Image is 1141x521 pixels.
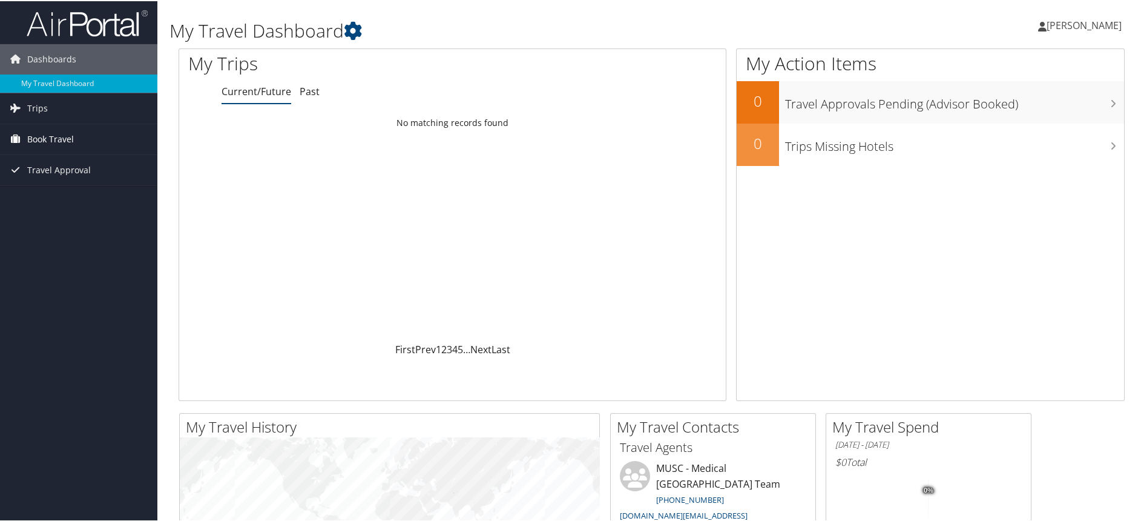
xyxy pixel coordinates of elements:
a: 3 [447,342,452,355]
a: Prev [415,342,436,355]
h1: My Action Items [737,50,1125,75]
h1: My Travel Dashboard [169,17,812,42]
h2: My Travel History [186,416,599,436]
a: 5 [458,342,463,355]
h3: Travel Agents [620,438,806,455]
span: Book Travel [27,123,74,153]
h3: Trips Missing Hotels [785,131,1125,154]
a: 0Travel Approvals Pending (Advisor Booked) [737,80,1125,122]
a: Past [300,84,320,97]
span: [PERSON_NAME] [1047,18,1122,31]
a: Current/Future [222,84,291,97]
h6: Total [835,454,1022,468]
span: Trips [27,92,48,122]
a: Last [492,342,510,355]
a: 1 [436,342,441,355]
a: 0Trips Missing Hotels [737,122,1125,165]
a: 4 [452,342,458,355]
img: airportal-logo.png [27,8,148,36]
span: Dashboards [27,43,76,73]
td: No matching records found [179,111,726,133]
span: Travel Approval [27,154,91,184]
h2: 0 [737,132,779,153]
a: Next [470,342,492,355]
span: … [463,342,470,355]
span: $0 [835,454,846,468]
h3: Travel Approvals Pending (Advisor Booked) [785,88,1125,111]
a: [PHONE_NUMBER] [656,493,724,504]
h2: My Travel Spend [832,416,1031,436]
a: 2 [441,342,447,355]
h2: My Travel Contacts [617,416,815,436]
h1: My Trips [188,50,489,75]
h6: [DATE] - [DATE] [835,438,1022,450]
a: First [395,342,415,355]
a: [PERSON_NAME] [1038,6,1134,42]
h2: 0 [737,90,779,110]
tspan: 0% [924,486,933,493]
